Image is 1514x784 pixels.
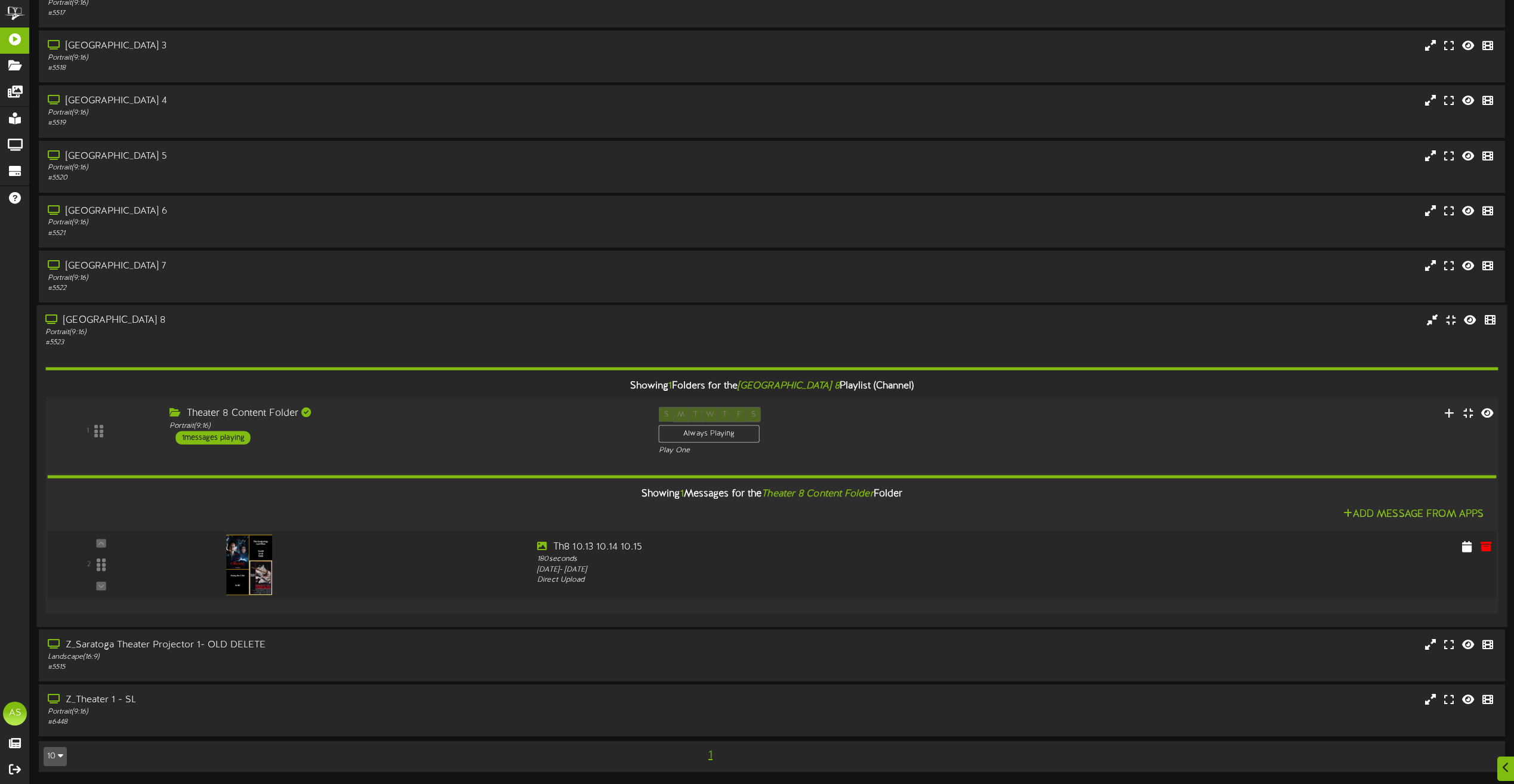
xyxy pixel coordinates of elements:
[169,421,640,431] div: Portrait ( 9:16 )
[175,431,251,444] div: 1 messages playing
[48,39,641,53] div: [GEOGRAPHIC_DATA] 3
[45,314,640,328] div: [GEOGRAPHIC_DATA] 8
[227,534,273,595] img: d9bed98d-ac8b-4f39-b74f-e7b64ed44da7.jpg
[537,540,1128,554] div: Th8 10.13 10.14 10.15
[659,446,1007,456] div: Play One
[38,481,1506,507] div: Showing Messages for the Folder
[48,8,641,18] div: # 5517
[48,283,641,294] div: # 5522
[48,108,641,118] div: Portrait ( 9:16 )
[537,575,1128,586] div: Direct Upload
[705,749,716,762] span: 1
[48,229,641,239] div: # 5521
[48,118,641,128] div: # 5519
[738,381,840,391] i: [GEOGRAPHIC_DATA] 8
[1340,507,1487,522] button: Add Message From Apps
[48,652,641,662] div: Landscape ( 16:9 )
[48,707,641,717] div: Portrait ( 9:16 )
[48,163,641,173] div: Portrait ( 9:16 )
[659,425,760,443] div: Always Playing
[48,63,641,73] div: # 5518
[48,662,641,672] div: # 5515
[48,693,641,707] div: Z_Theater 1 - SL
[48,205,641,218] div: [GEOGRAPHIC_DATA] 6
[680,489,684,499] span: 1
[45,338,640,348] div: # 5523
[48,53,641,63] div: Portrait ( 9:16 )
[761,489,873,499] i: Theater 8 Content Folder
[48,638,641,652] div: Z_Saratoga Theater Projector 1- OLD DELETE
[48,273,641,283] div: Portrait ( 9:16 )
[48,150,641,163] div: [GEOGRAPHIC_DATA] 5
[48,173,641,183] div: # 5520
[45,328,640,338] div: Portrait ( 9:16 )
[44,747,67,766] button: 10
[169,407,640,421] div: Theater 8 Content Folder
[48,260,641,273] div: [GEOGRAPHIC_DATA] 7
[48,218,641,228] div: Portrait ( 9:16 )
[537,564,1128,575] div: [DATE] - [DATE]
[48,717,641,727] div: # 6448
[3,702,27,726] div: AS
[48,94,641,108] div: [GEOGRAPHIC_DATA] 4
[668,381,672,391] span: 1
[36,374,1507,399] div: Showing Folders for the Playlist (Channel)
[537,554,1128,565] div: 180 seconds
